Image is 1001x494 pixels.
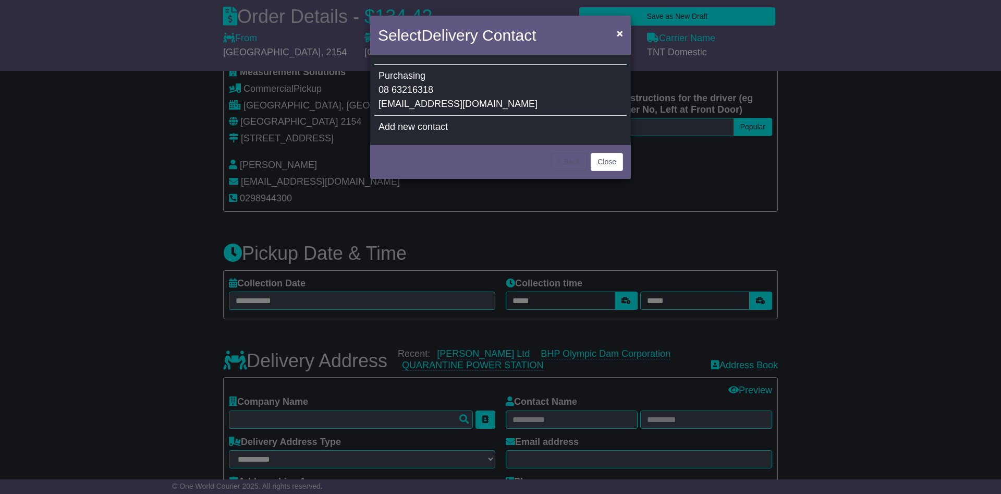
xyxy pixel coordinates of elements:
[617,27,623,39] span: ×
[591,153,623,171] button: Close
[612,22,628,44] button: Close
[379,122,448,132] span: Add new contact
[482,27,536,44] span: Contact
[379,99,538,109] span: [EMAIL_ADDRESS][DOMAIN_NAME]
[421,27,478,44] span: Delivery
[379,85,433,95] span: 08 63216318
[378,23,536,47] h4: Select
[551,153,587,171] button: < Back
[379,70,425,81] span: Purchasing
